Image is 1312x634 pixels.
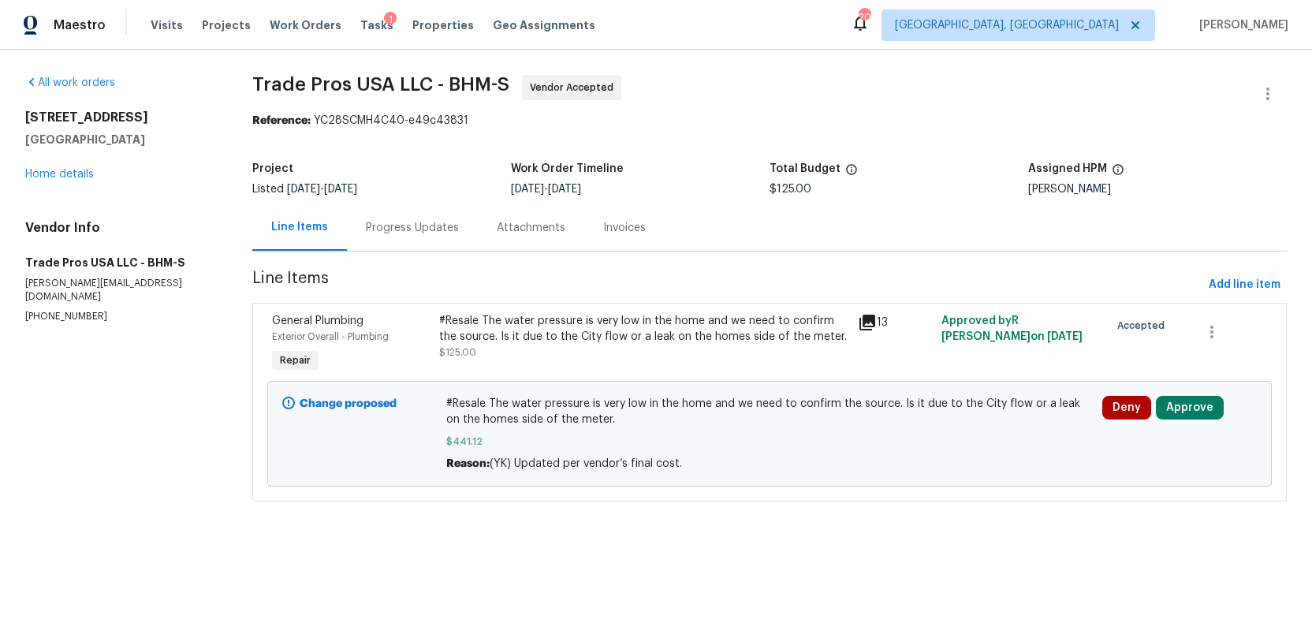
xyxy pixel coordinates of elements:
[25,310,214,323] p: [PHONE_NUMBER]
[493,17,595,33] span: Geo Assignments
[530,80,620,95] span: Vendor Accepted
[25,277,214,304] p: [PERSON_NAME][EMAIL_ADDRESS][DOMAIN_NAME]
[770,163,840,174] h5: Total Budget
[324,184,357,195] span: [DATE]
[25,110,214,125] h2: [STREET_ADDRESS]
[274,352,317,368] span: Repair
[1112,163,1124,184] span: The hpm assigned to this work order.
[895,17,1119,33] span: [GEOGRAPHIC_DATA], [GEOGRAPHIC_DATA]
[439,348,476,357] span: $125.00
[54,17,106,33] span: Maestro
[858,313,932,332] div: 13
[252,113,1287,129] div: YC28SCMH4C40-e49c43831
[366,220,459,236] div: Progress Updates
[287,184,320,195] span: [DATE]
[511,184,544,195] span: [DATE]
[446,458,490,469] span: Reason:
[252,75,509,94] span: Trade Pros USA LLC - BHM-S
[1202,270,1287,300] button: Add line item
[603,220,646,236] div: Invoices
[272,332,389,341] span: Exterior Overall - Plumbing
[300,398,397,409] b: Change proposed
[270,17,341,33] span: Work Orders
[271,219,328,235] div: Line Items
[252,270,1202,300] span: Line Items
[1193,17,1288,33] span: [PERSON_NAME]
[446,396,1093,427] span: #Resale The water pressure is very low in the home and we need to confirm the source. Is it due t...
[1028,163,1107,174] h5: Assigned HPM
[272,315,363,326] span: General Plumbing
[1117,318,1171,334] span: Accepted
[25,220,214,236] h4: Vendor Info
[770,184,811,195] span: $125.00
[25,255,214,270] h5: Trade Pros USA LLC - BHM-S
[845,163,858,184] span: The total cost of line items that have been proposed by Opendoor. This sum includes line items th...
[360,20,393,31] span: Tasks
[1047,331,1083,342] span: [DATE]
[446,434,1093,449] span: $441.12
[252,184,357,195] span: Listed
[511,163,624,174] h5: Work Order Timeline
[1102,396,1151,420] button: Deny
[384,12,397,28] div: 1
[859,9,870,25] div: 20
[1156,396,1224,420] button: Approve
[252,115,311,126] b: Reference:
[439,313,848,345] div: #Resale The water pressure is very low in the home and we need to confirm the source. Is it due t...
[511,184,581,195] span: -
[287,184,357,195] span: -
[1209,275,1280,295] span: Add line item
[941,315,1083,342] span: Approved by R [PERSON_NAME] on
[412,17,474,33] span: Properties
[490,458,682,469] span: (YK) Updated per vendor’s final cost.
[1028,184,1287,195] div: [PERSON_NAME]
[548,184,581,195] span: [DATE]
[25,77,115,88] a: All work orders
[252,163,293,174] h5: Project
[25,132,214,147] h5: [GEOGRAPHIC_DATA]
[497,220,565,236] div: Attachments
[151,17,183,33] span: Visits
[25,169,94,180] a: Home details
[202,17,251,33] span: Projects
